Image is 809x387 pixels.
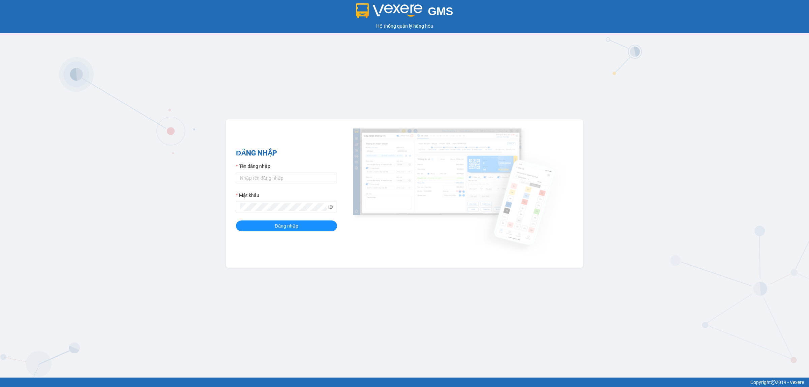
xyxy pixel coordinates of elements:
button: Đăng nhập [236,220,337,231]
a: GMS [356,10,453,16]
span: GMS [428,5,453,18]
span: eye-invisible [328,205,333,209]
input: Tên đăng nhập [236,173,337,183]
label: Mật khẩu [236,191,259,199]
div: Hệ thống quản lý hàng hóa [2,22,807,30]
input: Mật khẩu [240,203,327,211]
h2: ĐĂNG NHẬP [236,148,337,159]
span: Đăng nhập [275,222,298,230]
label: Tên đăng nhập [236,162,270,170]
div: Copyright 2019 - Vexere [5,379,804,386]
img: logo 2 [356,3,423,18]
span: copyright [771,380,776,385]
